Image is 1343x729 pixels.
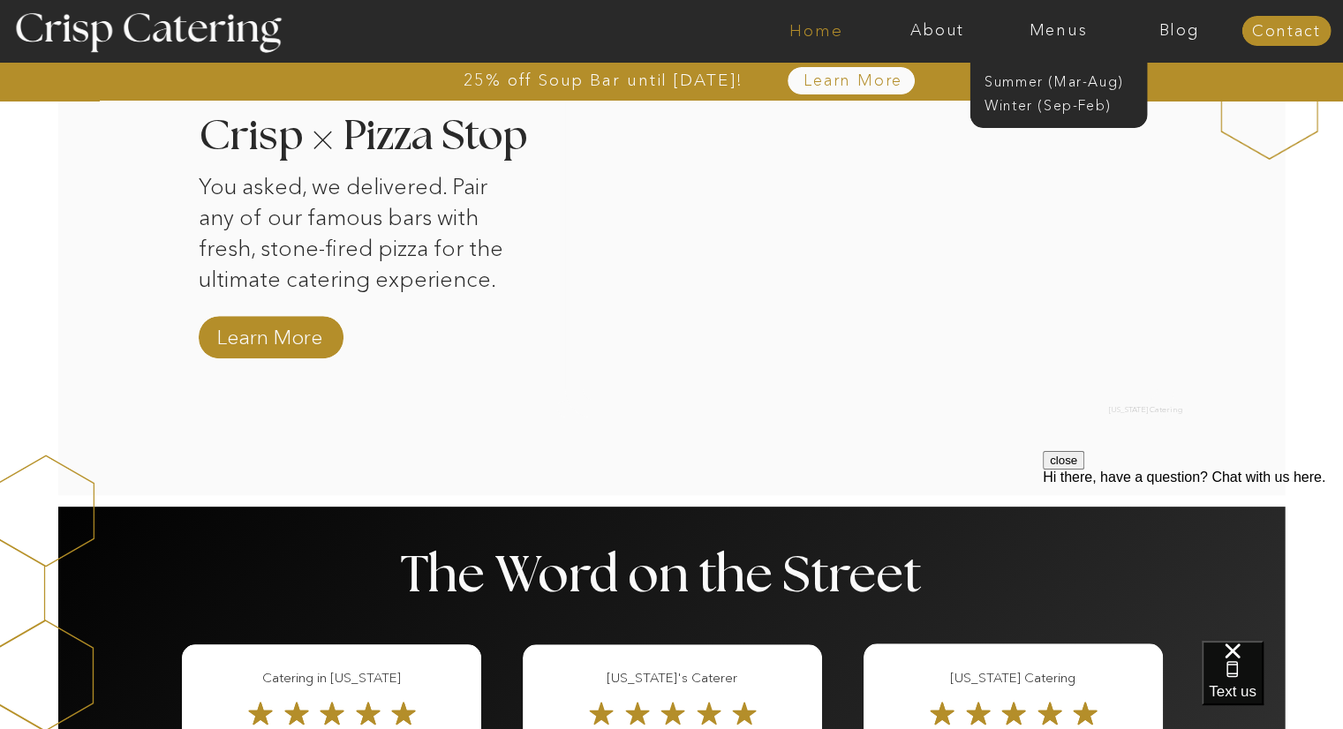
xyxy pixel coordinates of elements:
iframe: podium webchat widget bubble [1202,641,1343,729]
a: Home [756,22,877,40]
iframe: podium webchat widget prompt [1043,451,1343,663]
a: Summer (Mar-Aug) [985,71,1143,88]
a: About [877,22,998,40]
p: You asked, we delivered. Pair any of our famous bars with fresh, stone-fired pizza for the ultima... [199,171,506,297]
a: Learn More [211,323,329,354]
a: Winter (Sep-Feb) [985,95,1129,112]
p: The Word on the Street [401,551,944,603]
a: Learn More [763,72,944,90]
a: Menus [998,22,1119,40]
h3: [US_STATE] Catering [890,668,1136,688]
a: Blog [1119,22,1240,40]
h2: [US_STATE] Catering [1109,404,1247,422]
a: Contact [1241,23,1331,41]
a: 25% off Soup Bar until [DATE]! [400,71,807,89]
h3: [US_STATE]'s Caterer [549,668,796,688]
h3: Crisp Pizza Stop [199,116,556,150]
h3: Catering in [US_STATE] [208,668,455,688]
